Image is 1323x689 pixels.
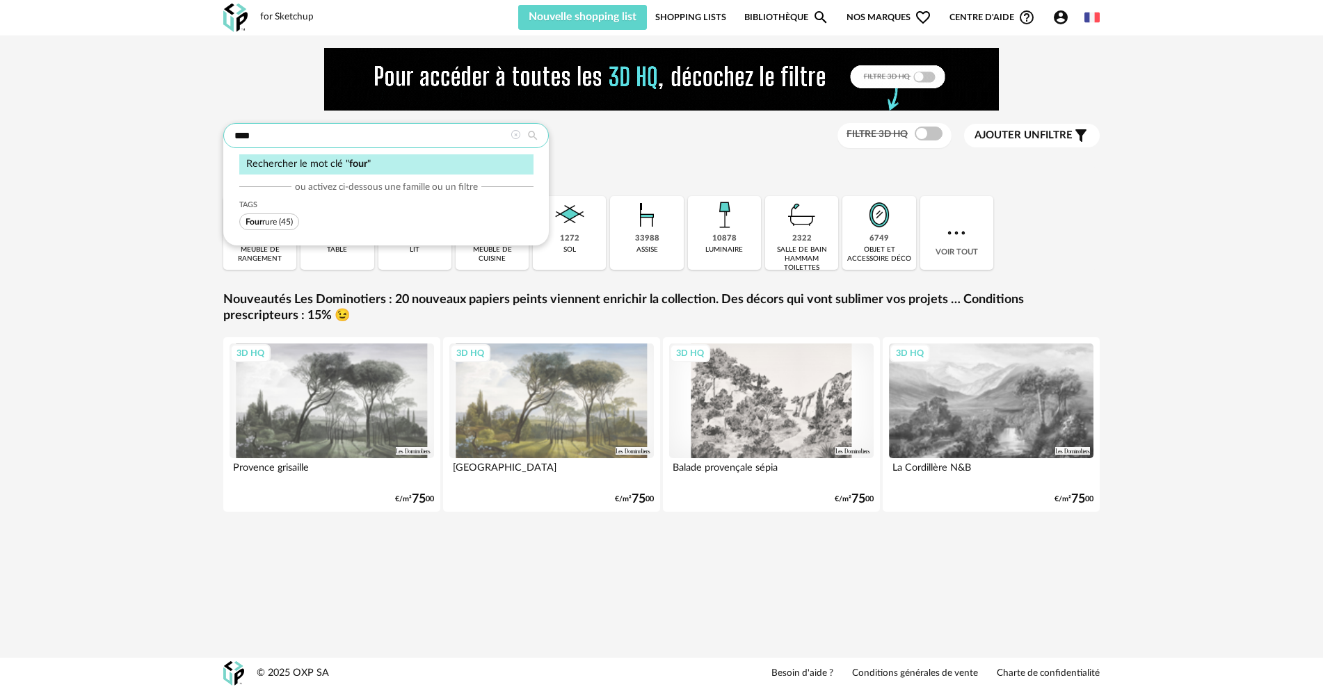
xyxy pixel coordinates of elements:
[227,245,292,264] div: meuble de rangement
[529,11,636,22] span: Nouvelle shopping list
[975,129,1073,143] span: filtre
[860,196,898,234] img: Miroir.png
[792,234,812,244] div: 2322
[246,218,277,226] span: rure
[223,337,440,512] a: 3D HQ Provence grisaille €/m²7500
[615,494,654,504] div: €/m² 00
[1073,127,1089,144] span: Filter icon
[949,9,1035,26] span: Centre d'aideHelp Circle Outline icon
[563,245,576,254] div: sol
[223,292,1100,325] a: Nouveautés Les Dominotiers : 20 nouveaux papiers peints viennent enrichir la collection. Des déco...
[450,344,490,362] div: 3D HQ
[712,234,737,244] div: 10878
[635,234,659,244] div: 33988
[890,344,930,362] div: 3D HQ
[975,130,1040,140] span: Ajouter un
[560,234,579,244] div: 1272
[669,458,874,486] div: Balade provençale sépia
[915,9,931,26] span: Heart Outline icon
[783,196,821,234] img: Salle%20de%20bain.png
[223,661,244,686] img: OXP
[412,494,426,504] span: 75
[551,196,588,234] img: Sol.png
[324,48,999,111] img: FILTRE%20HQ%20NEW_V1%20(4).gif
[889,458,1093,486] div: La Cordillère N&B
[705,196,743,234] img: Luminaire.png
[395,494,434,504] div: €/m² 00
[279,218,293,226] span: (45)
[410,245,419,254] div: lit
[518,5,647,30] button: Nouvelle shopping list
[852,667,978,680] a: Conditions générales de vente
[260,11,314,24] div: for Sketchup
[847,129,908,139] span: Filtre 3D HQ
[257,667,329,680] div: © 2025 OXP SA
[327,245,347,254] div: table
[670,344,710,362] div: 3D HQ
[628,196,666,234] img: Assise.png
[835,494,874,504] div: €/m² 00
[883,337,1100,512] a: 3D HQ La Cordillère N&B €/m²7500
[997,667,1100,680] a: Charte de confidentialité
[744,5,829,30] a: BibliothèqueMagnify icon
[769,245,834,273] div: salle de bain hammam toilettes
[349,159,367,169] span: four
[449,458,654,486] div: [GEOGRAPHIC_DATA]
[1018,9,1035,26] span: Help Circle Outline icon
[1052,9,1075,26] span: Account Circle icon
[869,234,889,244] div: 6749
[443,337,660,512] a: 3D HQ [GEOGRAPHIC_DATA] €/m²7500
[812,9,829,26] span: Magnify icon
[239,154,534,175] div: Rechercher le mot clé " "
[636,245,658,254] div: assise
[239,200,534,210] div: Tags
[223,3,248,32] img: OXP
[847,245,911,264] div: objet et accessoire déco
[230,344,271,362] div: 3D HQ
[460,245,524,264] div: meuble de cuisine
[632,494,646,504] span: 75
[705,245,743,254] div: luminaire
[964,124,1100,147] button: Ajouter unfiltre Filter icon
[771,667,833,680] a: Besoin d'aide ?
[230,458,434,486] div: Provence grisaille
[655,5,726,30] a: Shopping Lists
[851,494,865,504] span: 75
[920,196,993,270] div: Voir tout
[246,218,262,226] span: Four
[1071,494,1085,504] span: 75
[663,337,880,512] a: 3D HQ Balade provençale sépia €/m²7500
[1084,10,1100,25] img: fr
[847,5,931,30] span: Nos marques
[1055,494,1093,504] div: €/m² 00
[944,220,969,245] img: more.7b13dc1.svg
[295,181,478,193] span: ou activez ci-dessous une famille ou un filtre
[1052,9,1069,26] span: Account Circle icon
